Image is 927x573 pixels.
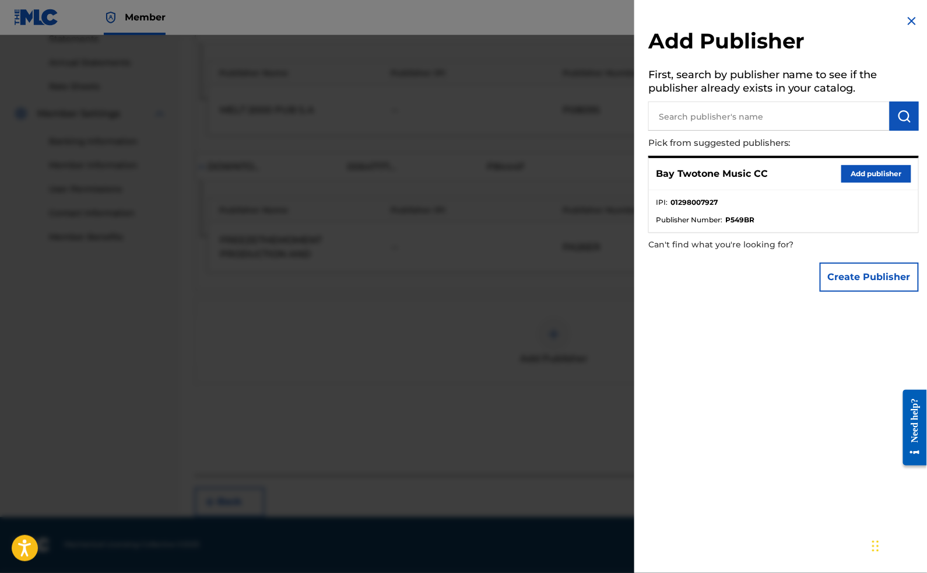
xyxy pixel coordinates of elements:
[648,131,852,156] p: Pick from suggested publishers:
[14,9,59,26] img: MLC Logo
[895,376,927,478] iframe: Resource Center
[841,165,911,183] button: Add publisher
[656,215,722,225] span: Publisher Number :
[125,11,166,24] span: Member
[648,102,890,131] input: Search publisher's name
[648,65,919,102] h5: First, search by publisher name to see if the publisher already exists in your catalog.
[897,109,911,123] img: Search Works
[648,28,919,58] h2: Add Publisher
[820,263,919,292] button: Create Publisher
[670,197,718,208] strong: 01298007927
[648,233,852,257] p: Can't find what you're looking for?
[656,197,668,208] span: IPI :
[872,529,879,564] div: Drag
[104,11,118,25] img: Top Rightsholder
[869,517,927,573] iframe: Chat Widget
[725,215,754,225] strong: P549BR
[656,167,768,181] p: Bay Twotone Music CC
